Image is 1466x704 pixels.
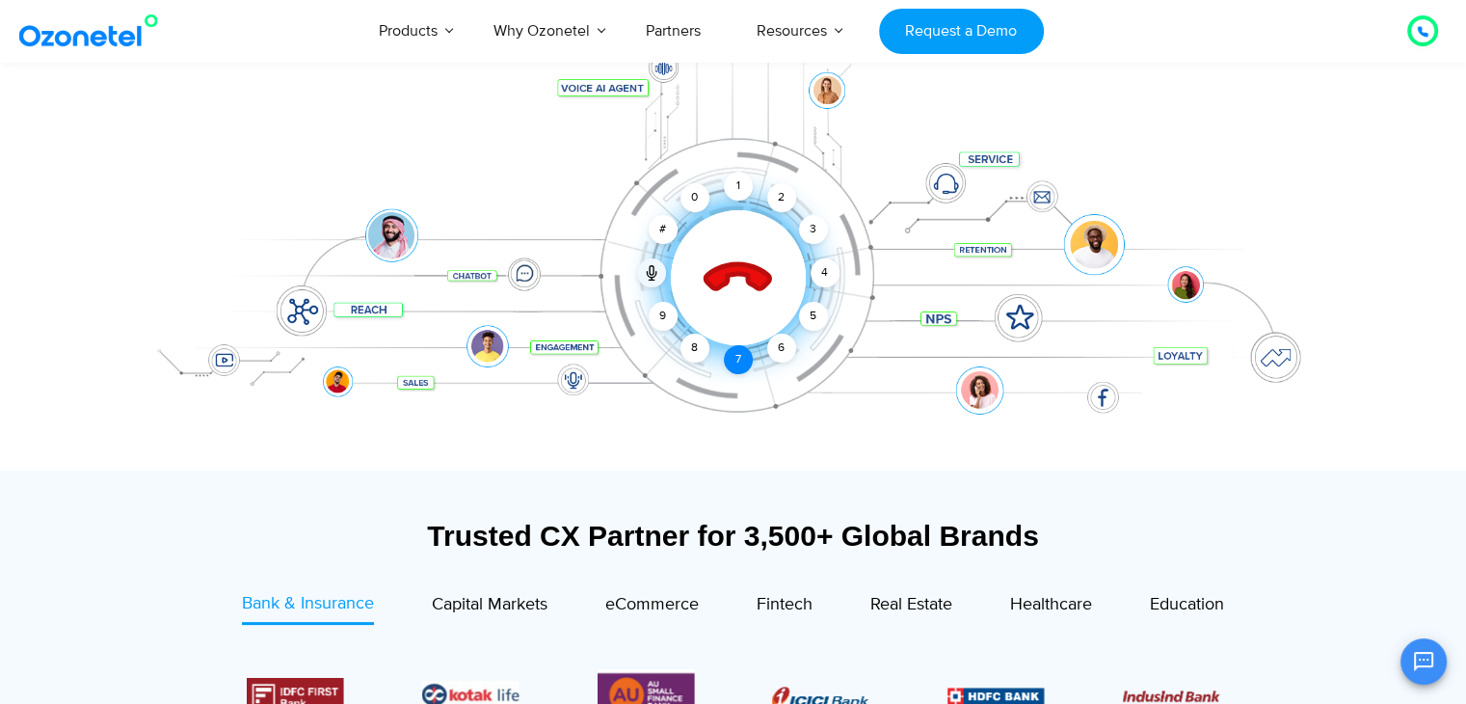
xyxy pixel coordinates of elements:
a: Request a Demo [879,9,1044,54]
button: Open chat [1400,638,1447,685]
div: # [649,215,678,244]
div: 9 [649,302,678,331]
a: Fintech [757,591,813,624]
span: Education [1150,594,1224,615]
a: Education [1150,591,1224,624]
div: 3 [798,215,827,244]
a: Capital Markets [432,591,547,624]
span: Capital Markets [432,594,547,615]
span: eCommerce [605,594,699,615]
div: Trusted CX Partner for 3,500+ Global Brands [141,519,1326,553]
span: Bank & Insurance [242,593,374,614]
div: 5 [798,302,827,331]
img: Picture9.png [947,688,1045,704]
span: Fintech [757,594,813,615]
div: 6 [767,334,796,363]
a: eCommerce [605,591,699,624]
div: 2 [767,183,796,212]
a: Real Estate [870,591,952,624]
div: 1 [724,172,753,201]
span: Healthcare [1010,594,1092,615]
div: 7 [724,345,753,374]
div: 0 [680,183,709,212]
a: Bank & Insurance [242,591,374,625]
a: Healthcare [1010,591,1092,624]
div: 4 [811,258,840,287]
img: Picture10.png [1123,690,1220,702]
span: Real Estate [870,594,952,615]
div: 8 [680,334,709,363]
